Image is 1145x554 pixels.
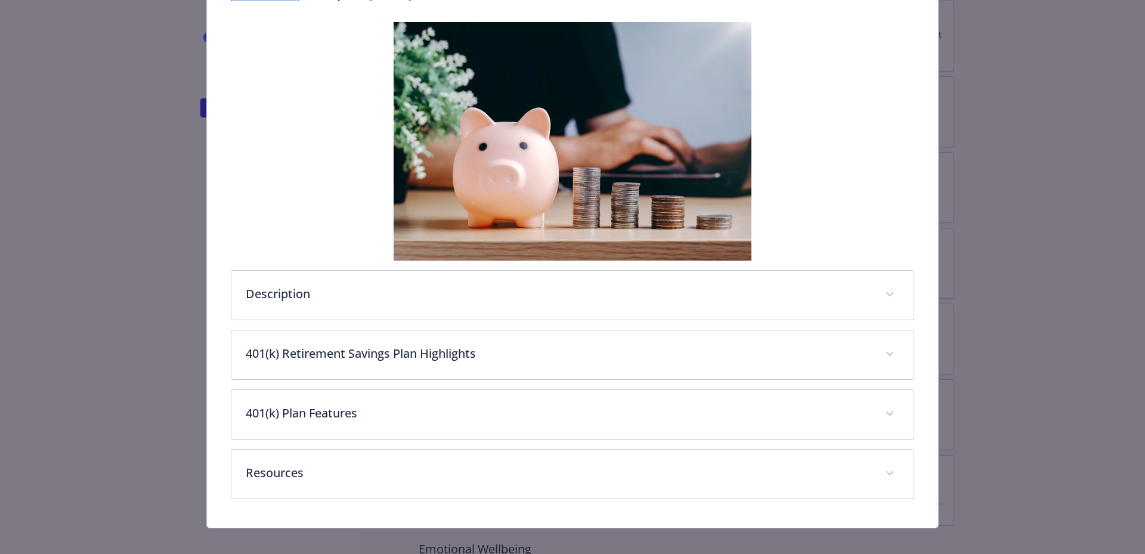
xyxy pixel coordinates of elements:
[231,271,914,320] div: Description
[246,404,871,422] p: 401(k) Plan Features
[246,464,871,482] p: Resources
[231,330,914,379] div: 401(k) Retirement Savings Plan Highlights
[246,285,871,303] p: Description
[246,345,871,363] p: 401(k) Retirement Savings Plan Highlights
[231,450,914,499] div: Resources
[231,390,914,439] div: 401(k) Plan Features
[394,22,751,261] img: banner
